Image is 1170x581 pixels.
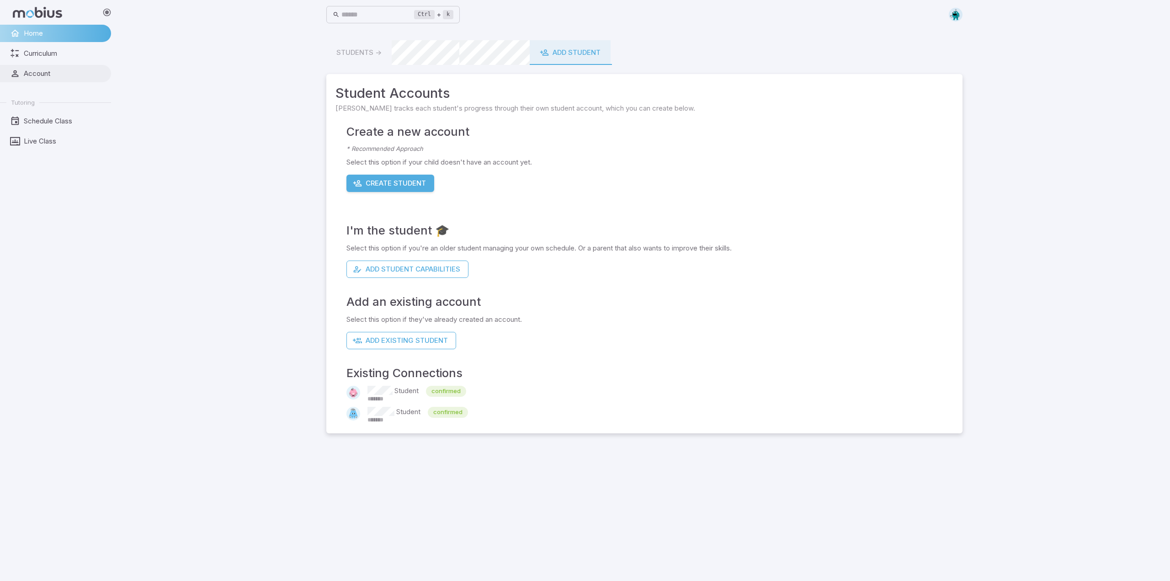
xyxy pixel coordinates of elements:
[346,144,953,154] p: * Recommended Approach
[11,98,35,107] span: Tutoring
[24,48,105,59] span: Curriculum
[949,8,963,21] img: octagon.svg
[346,386,360,400] img: hexagon.svg
[346,332,456,349] button: Add Existing Student
[346,221,953,240] h4: I'm the student 🎓
[335,83,953,103] span: Student Accounts
[24,136,105,146] span: Live Class
[346,407,360,421] img: trapezoid.svg
[346,364,953,382] h4: Existing Connections
[346,293,953,311] h4: Add an existing account
[394,386,419,403] p: Student
[346,243,953,253] p: Select this option if you're an older student managing your own schedule. Or a parent that also w...
[426,387,466,396] span: confirmed
[24,116,105,126] span: Schedule Class
[24,69,105,79] span: Account
[346,123,953,141] h4: Create a new account
[346,261,468,278] button: Add Student Capabilities
[414,9,453,20] div: +
[346,175,434,192] button: Create Student
[540,48,601,58] div: Add Student
[443,10,453,19] kbd: k
[24,28,105,38] span: Home
[414,10,435,19] kbd: Ctrl
[396,407,420,424] p: Student
[428,408,468,417] span: confirmed
[346,314,953,325] p: Select this option if they've already created an account.
[346,157,953,167] p: Select this option if your child doesn't have an account yet.
[335,103,953,113] span: [PERSON_NAME] tracks each student's progress through their own student account, which you can cre...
